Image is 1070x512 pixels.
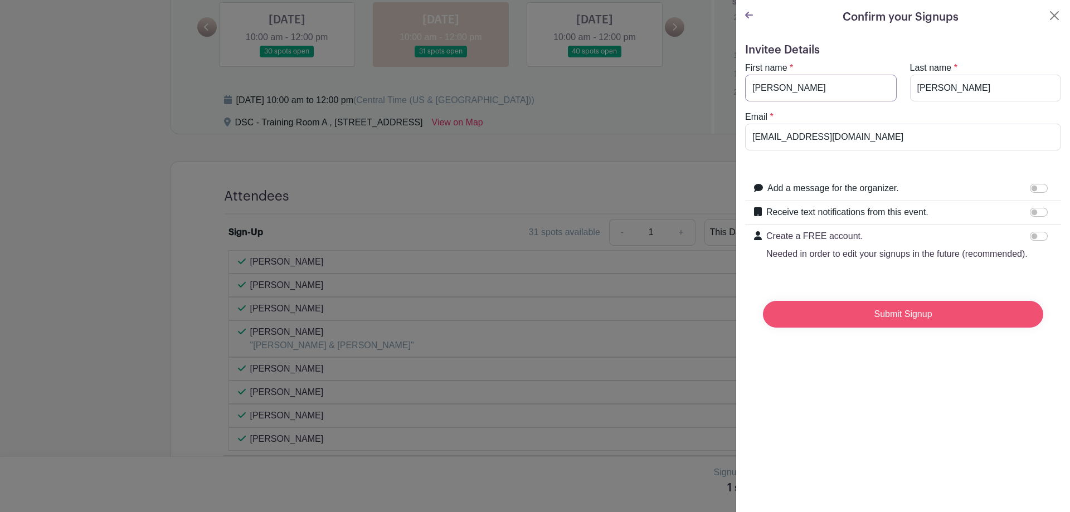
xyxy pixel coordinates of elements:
label: Email [745,110,767,124]
label: First name [745,61,787,75]
input: Submit Signup [763,301,1043,328]
label: Add a message for the organizer. [767,182,899,195]
button: Close [1048,9,1061,22]
h5: Confirm your Signups [843,9,959,26]
p: Needed in order to edit your signups in the future (recommended). [766,247,1028,261]
p: Create a FREE account. [766,230,1028,243]
h5: Invitee Details [745,43,1061,57]
label: Last name [910,61,952,75]
label: Receive text notifications from this event. [766,206,928,219]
